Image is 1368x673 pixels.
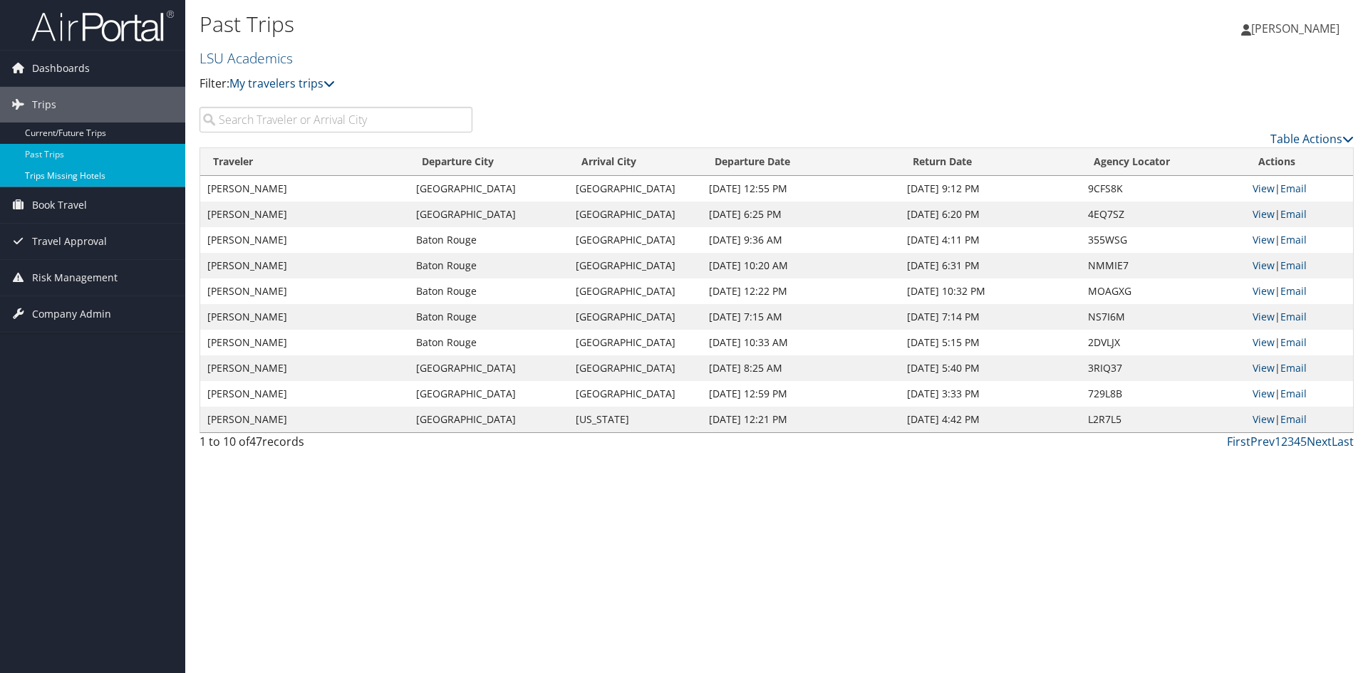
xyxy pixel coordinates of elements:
[409,176,569,202] td: [GEOGRAPHIC_DATA]
[1081,330,1245,355] td: 2DVLJX
[1280,207,1307,221] a: Email
[702,278,900,304] td: [DATE] 12:22 PM
[1250,434,1275,449] a: Prev
[200,278,409,304] td: [PERSON_NAME]
[1294,434,1300,449] a: 4
[1280,284,1307,298] a: Email
[702,355,900,381] td: [DATE] 8:25 AM
[409,278,569,304] td: Baton Rouge
[1270,131,1354,147] a: Table Actions
[1300,434,1307,449] a: 5
[409,304,569,330] td: Baton Rouge
[200,407,409,432] td: [PERSON_NAME]
[569,227,702,253] td: [GEOGRAPHIC_DATA]
[200,227,409,253] td: [PERSON_NAME]
[1245,355,1353,381] td: |
[31,9,174,43] img: airportal-logo.png
[1253,310,1275,323] a: View
[569,355,702,381] td: [GEOGRAPHIC_DATA]
[409,148,569,176] th: Departure City: activate to sort column ascending
[200,304,409,330] td: [PERSON_NAME]
[1081,304,1245,330] td: NS7I6M
[1081,202,1245,227] td: 4EQ7SZ
[702,148,900,176] th: Departure Date: activate to sort column ascending
[200,148,409,176] th: Traveler: activate to sort column ascending
[1245,227,1353,253] td: |
[199,9,969,39] h1: Past Trips
[569,330,702,355] td: [GEOGRAPHIC_DATA]
[900,330,1081,355] td: [DATE] 5:15 PM
[569,407,702,432] td: [US_STATE]
[1332,434,1354,449] a: Last
[1253,361,1275,375] a: View
[1251,21,1339,36] span: [PERSON_NAME]
[1081,176,1245,202] td: 9CFS8K
[1253,259,1275,272] a: View
[1227,434,1250,449] a: First
[569,202,702,227] td: [GEOGRAPHIC_DATA]
[569,253,702,278] td: [GEOGRAPHIC_DATA]
[1253,412,1275,426] a: View
[409,381,569,407] td: [GEOGRAPHIC_DATA]
[409,227,569,253] td: Baton Rouge
[409,202,569,227] td: [GEOGRAPHIC_DATA]
[1280,387,1307,400] a: Email
[702,227,900,253] td: [DATE] 9:36 AM
[200,253,409,278] td: [PERSON_NAME]
[1245,330,1353,355] td: |
[900,407,1081,432] td: [DATE] 4:42 PM
[32,187,87,223] span: Book Travel
[32,51,90,86] span: Dashboards
[199,48,296,68] a: LSU Academics
[1280,412,1307,426] a: Email
[1275,434,1281,449] a: 1
[409,355,569,381] td: [GEOGRAPHIC_DATA]
[702,330,900,355] td: [DATE] 10:33 AM
[569,148,702,176] th: Arrival City: activate to sort column ascending
[1081,278,1245,304] td: MOAGXG
[200,202,409,227] td: [PERSON_NAME]
[409,407,569,432] td: [GEOGRAPHIC_DATA]
[1280,361,1307,375] a: Email
[1253,207,1275,221] a: View
[702,253,900,278] td: [DATE] 10:20 AM
[1081,355,1245,381] td: 3RIQ37
[1245,304,1353,330] td: |
[702,304,900,330] td: [DATE] 7:15 AM
[1245,278,1353,304] td: |
[1253,284,1275,298] a: View
[200,355,409,381] td: [PERSON_NAME]
[1280,259,1307,272] a: Email
[702,381,900,407] td: [DATE] 12:59 PM
[1081,381,1245,407] td: 729L8B
[569,278,702,304] td: [GEOGRAPHIC_DATA]
[1081,253,1245,278] td: NMMIE7
[1280,233,1307,246] a: Email
[229,75,335,91] a: My travelers trips
[702,176,900,202] td: [DATE] 12:55 PM
[702,407,900,432] td: [DATE] 12:21 PM
[32,87,56,122] span: Trips
[900,355,1081,381] td: [DATE] 5:40 PM
[1241,7,1354,50] a: [PERSON_NAME]
[409,330,569,355] td: Baton Rouge
[32,296,111,332] span: Company Admin
[569,381,702,407] td: [GEOGRAPHIC_DATA]
[200,330,409,355] td: [PERSON_NAME]
[199,433,472,457] div: 1 to 10 of records
[200,381,409,407] td: [PERSON_NAME]
[199,75,969,93] p: Filter:
[199,107,472,132] input: Search Traveler or Arrival City
[1253,182,1275,195] a: View
[1307,434,1332,449] a: Next
[249,434,262,449] span: 47
[1253,335,1275,349] a: View
[569,176,702,202] td: [GEOGRAPHIC_DATA]
[900,202,1081,227] td: [DATE] 6:20 PM
[1287,434,1294,449] a: 3
[900,227,1081,253] td: [DATE] 4:11 PM
[1245,148,1353,176] th: Actions
[32,260,118,296] span: Risk Management
[200,176,409,202] td: [PERSON_NAME]
[1081,148,1245,176] th: Agency Locator: activate to sort column ascending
